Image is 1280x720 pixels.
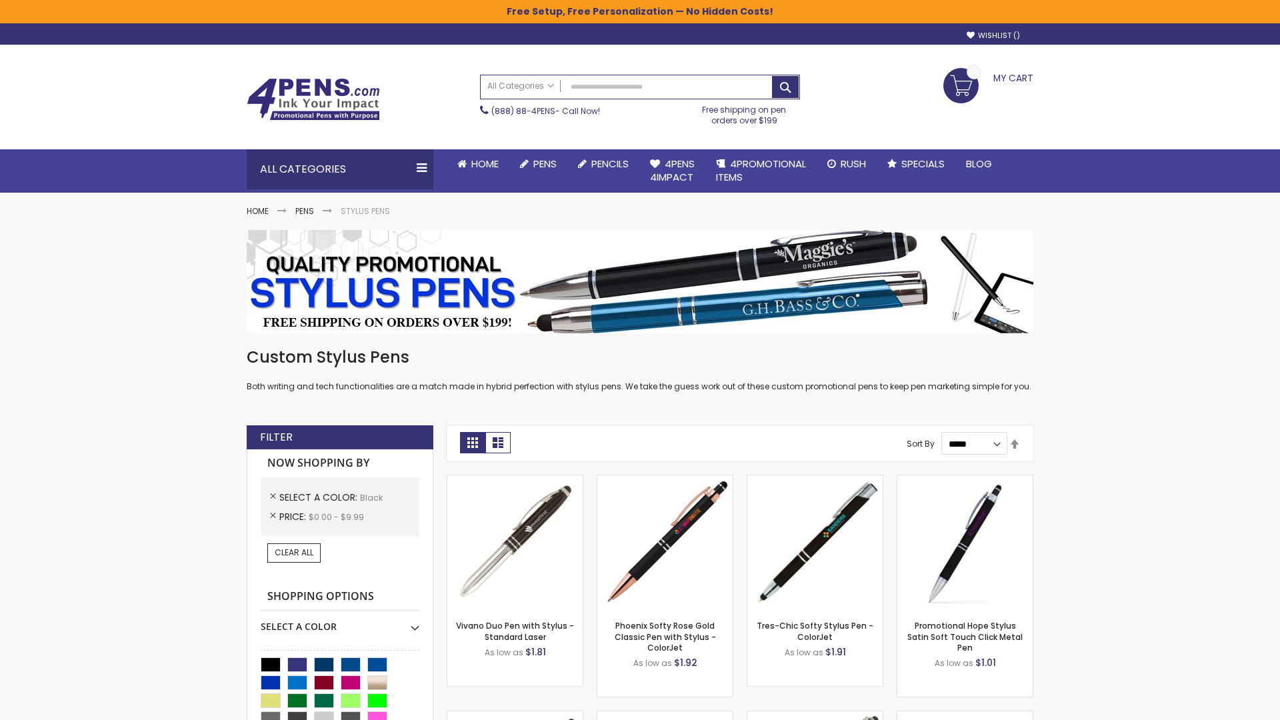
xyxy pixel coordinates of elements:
[955,149,1003,179] a: Blog
[247,347,1033,368] h1: Custom Stylus Pens
[817,149,877,179] a: Rush
[597,475,733,486] a: Phoenix Softy Rose Gold Classic Pen with Stylus - ColorJet-Black
[597,475,733,611] img: Phoenix Softy Rose Gold Classic Pen with Stylus - ColorJet-Black
[633,657,672,669] span: As low as
[491,105,555,117] a: (888) 88-4PENS
[460,432,485,453] strong: Grid
[247,230,1033,333] img: Stylus Pens
[261,583,419,611] strong: Shopping Options
[247,78,380,121] img: 4Pens Custom Pens and Promotional Products
[309,511,364,523] span: $0.00 - $9.99
[591,157,629,171] span: Pencils
[747,475,883,611] img: Tres-Chic Softy Stylus Pen - ColorJet-Black
[341,205,390,217] strong: Stylus Pens
[360,492,383,503] span: Black
[975,656,996,669] span: $1.01
[247,205,269,217] a: Home
[456,620,574,642] a: Vivano Duo Pen with Stylus - Standard Laser
[275,547,313,558] span: Clear All
[897,475,1033,486] a: Promotional Hope Stylus Satin Soft Touch Click Metal Pen-Black
[967,31,1020,41] a: Wishlist
[650,157,695,184] span: 4Pens 4impact
[825,645,846,659] span: $1.91
[471,157,499,171] span: Home
[935,657,973,669] span: As low as
[907,438,935,449] label: Sort By
[639,149,705,193] a: 4Pens4impact
[247,347,1033,393] div: Both writing and tech functionalities are a match made in hybrid perfection with stylus pens. We ...
[841,157,866,171] span: Rush
[279,510,309,523] span: Price
[279,491,360,504] span: Select A Color
[966,157,992,171] span: Blog
[447,475,583,486] a: Vivano Duo Pen with Stylus - Standard Laser-Black
[487,81,554,91] span: All Categories
[716,157,806,184] span: 4PROMOTIONAL ITEMS
[747,475,883,486] a: Tres-Chic Softy Stylus Pen - ColorJet-Black
[785,647,823,658] span: As low as
[509,149,567,179] a: Pens
[907,620,1023,653] a: Promotional Hope Stylus Satin Soft Touch Click Metal Pen
[260,430,293,445] strong: Filter
[533,157,557,171] span: Pens
[525,645,546,659] span: $1.81
[674,656,697,669] span: $1.92
[481,75,561,97] a: All Categories
[901,157,945,171] span: Specials
[877,149,955,179] a: Specials
[295,205,314,217] a: Pens
[567,149,639,179] a: Pencils
[491,105,600,117] span: - Call Now!
[267,543,321,562] a: Clear All
[757,620,873,642] a: Tres-Chic Softy Stylus Pen - ColorJet
[247,149,433,189] div: All Categories
[261,449,419,477] strong: Now Shopping by
[485,647,523,658] span: As low as
[615,620,716,653] a: Phoenix Softy Rose Gold Classic Pen with Stylus - ColorJet
[705,149,817,193] a: 4PROMOTIONALITEMS
[447,475,583,611] img: Vivano Duo Pen with Stylus - Standard Laser-Black
[897,475,1033,611] img: Promotional Hope Stylus Satin Soft Touch Click Metal Pen-Black
[447,149,509,179] a: Home
[261,611,419,633] div: Select A Color
[689,99,801,126] div: Free shipping on pen orders over $199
